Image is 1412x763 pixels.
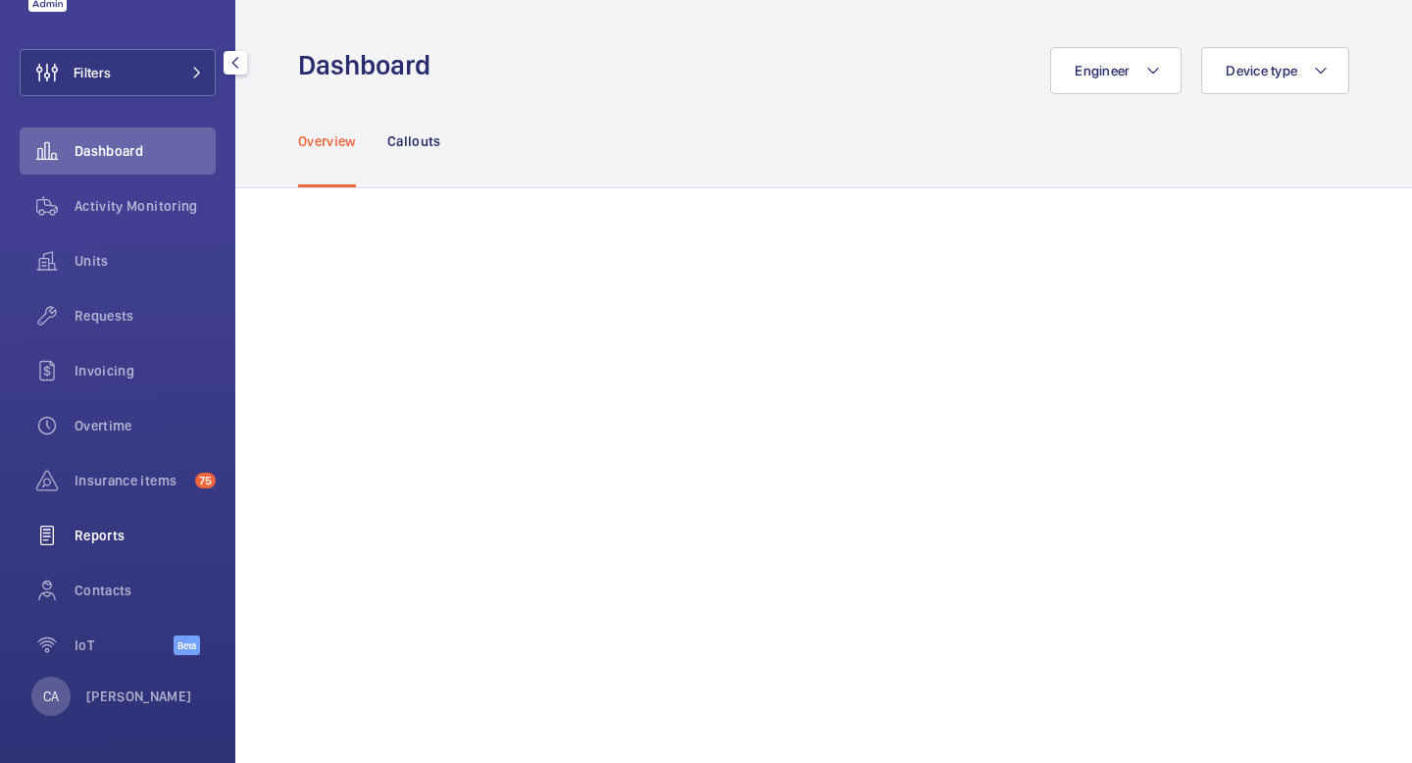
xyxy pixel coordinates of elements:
[75,581,216,600] span: Contacts
[86,687,192,706] p: [PERSON_NAME]
[1050,47,1182,94] button: Engineer
[74,63,111,82] span: Filters
[75,141,216,161] span: Dashboard
[75,636,174,655] span: IoT
[43,687,59,706] p: CA
[75,251,216,271] span: Units
[195,473,216,488] span: 75
[298,131,356,151] p: Overview
[75,526,216,545] span: Reports
[75,306,216,326] span: Requests
[75,416,216,435] span: Overtime
[20,49,216,96] button: Filters
[174,636,200,655] span: Beta
[298,47,442,83] h1: Dashboard
[75,196,216,216] span: Activity Monitoring
[1201,47,1349,94] button: Device type
[387,131,441,151] p: Callouts
[1226,63,1297,78] span: Device type
[1075,63,1130,78] span: Engineer
[75,361,216,381] span: Invoicing
[75,471,187,490] span: Insurance items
